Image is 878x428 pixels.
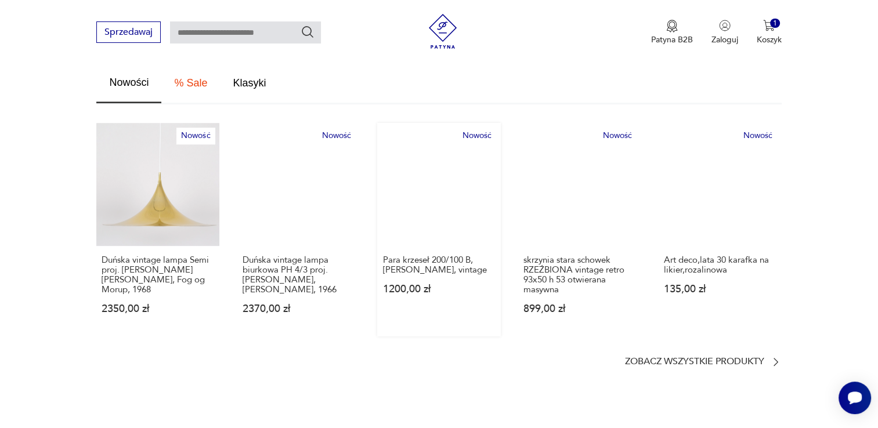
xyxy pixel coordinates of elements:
a: NowośćPara krzeseł 200/100 B, M.Zieliński, vintagePara krzeseł 200/100 B, [PERSON_NAME], vintage1... [377,123,500,336]
p: 899,00 zł [523,304,636,314]
button: Szukaj [301,25,315,39]
p: 1200,00 zł [382,284,495,294]
a: NowośćArt deco,lata 30 karafka na likier,rozalinowaArt deco,lata 30 karafka na likier,rozalinowa1... [659,123,782,336]
a: Sprzedawaj [96,29,161,37]
p: Duńska vintage lampa Semi proj. [PERSON_NAME] [PERSON_NAME], Fog og Morup, 1968 [102,255,214,295]
p: Patyna B2B [651,34,693,45]
span: % Sale [174,78,207,88]
button: Zaloguj [711,20,738,45]
img: Ikonka użytkownika [719,20,731,31]
img: Patyna - sklep z meblami i dekoracjami vintage [425,14,460,49]
img: Ikona koszyka [763,20,775,31]
p: Zaloguj [711,34,738,45]
button: Patyna B2B [651,20,693,45]
div: 1 [770,19,780,28]
a: Zobacz wszystkie produkty [625,356,782,368]
p: 135,00 zł [664,284,776,294]
button: Sprzedawaj [96,21,161,43]
button: 1Koszyk [757,20,782,45]
a: Ikona medaluPatyna B2B [651,20,693,45]
p: Art deco,lata 30 karafka na likier,rozalinowa [664,255,776,275]
img: Ikona medalu [666,20,678,32]
iframe: Smartsupp widget button [839,382,871,414]
p: Duńska vintage lampa biurkowa PH 4/3 proj. [PERSON_NAME], [PERSON_NAME], 1966 [242,255,355,295]
p: Koszyk [757,34,782,45]
a: NowośćDuńska vintage lampa Semi proj. Bonderup i Thorup, Fog og Morup, 1968Duńska vintage lampa S... [96,123,219,336]
span: Nowości [109,77,149,88]
p: skrzynia stara schowek RZEŹBIONA vintage retro 93x50 h 53 otwierana masywna [523,255,636,295]
p: Zobacz wszystkie produkty [625,358,764,365]
span: Klasyki [233,78,266,88]
p: 2370,00 zł [242,304,355,314]
p: 2350,00 zł [102,304,214,314]
a: Nowośćskrzynia stara schowek RZEŹBIONA vintage retro 93x50 h 53 otwierana masywnaskrzynia stara s... [518,123,641,336]
a: NowośćDuńska vintage lampa biurkowa PH 4/3 proj. Poul Henningsen, Louis Poulsen, 1966Duńska vinta... [237,123,360,336]
p: Para krzeseł 200/100 B, [PERSON_NAME], vintage [382,255,495,275]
